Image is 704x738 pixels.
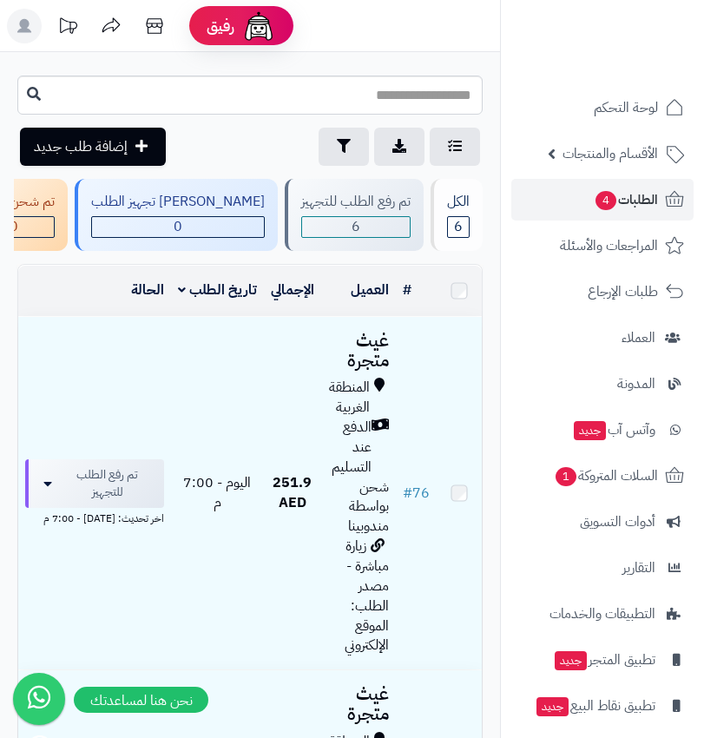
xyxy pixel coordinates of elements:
span: # [403,483,412,504]
a: تحديثات المنصة [46,9,89,48]
a: تطبيق نقاط البيعجديد [511,685,694,727]
a: [PERSON_NAME] تجهيز الطلب 0 [71,179,281,251]
span: تطبيق المتجر [553,648,655,672]
h3: غيث متجرة [328,331,389,371]
span: 1 [556,467,576,486]
a: طلبات الإرجاع [511,271,694,313]
span: جديد [536,697,569,716]
span: المنطقة الغربية [328,378,370,418]
div: [PERSON_NAME] تجهيز الطلب [91,192,265,212]
span: تم رفع الطلب للتجهيز [61,466,154,501]
span: تطبيق نقاط البيع [535,694,655,718]
span: السلات المتروكة [554,464,658,488]
span: شحن بواسطة مندوبينا [348,477,389,537]
span: الدفع عند التسليم [328,418,372,478]
a: العملاء [511,317,694,359]
span: التطبيقات والخدمات [549,602,655,626]
span: 6 [302,217,410,237]
span: أدوات التسويق [580,510,655,534]
a: السلات المتروكة1 [511,455,694,497]
a: أدوات التسويق [511,501,694,543]
span: 6 [448,217,469,237]
span: 251.9 AED [273,472,312,513]
span: جديد [555,651,587,670]
a: العميل [351,280,389,300]
a: المدونة [511,363,694,405]
div: اخر تحديث: [DATE] - 7:00 م [25,508,164,526]
span: الأقسام والمنتجات [563,142,658,166]
a: الكل6 [427,179,486,251]
a: المراجعات والأسئلة [511,225,694,267]
span: 0 [92,217,264,237]
span: المراجعات والأسئلة [560,234,658,258]
span: رفيق [207,16,234,36]
a: لوحة التحكم [511,87,694,128]
a: التطبيقات والخدمات [511,593,694,635]
span: وآتس آب [572,418,655,442]
img: logo-2.png [586,13,688,49]
span: زيارة مباشرة - مصدر الطلب: الموقع الإلكتروني [345,536,389,656]
span: اليوم - 7:00 م [183,472,251,513]
a: تطبيق المتجرجديد [511,639,694,681]
span: التقارير [622,556,655,580]
span: جديد [574,421,606,440]
span: المدونة [617,372,655,396]
span: لوحة التحكم [594,96,658,120]
a: وآتس آبجديد [511,409,694,451]
a: # [403,280,411,300]
a: إضافة طلب جديد [20,128,166,166]
a: تم رفع الطلب للتجهيز 6 [281,179,427,251]
span: طلبات الإرجاع [588,280,658,304]
a: تاريخ الطلب [178,280,257,300]
a: التقارير [511,547,694,589]
a: الحالة [131,280,164,300]
h3: غيث متجرة [328,684,389,724]
a: الطلبات4 [511,179,694,221]
span: إضافة طلب جديد [34,136,128,157]
a: #76 [403,483,430,504]
div: الكل [447,192,470,212]
a: الإجمالي [271,280,314,300]
div: تم رفع الطلب للتجهيز [301,192,411,212]
span: العملاء [622,326,655,350]
img: ai-face.png [241,9,276,43]
span: 4 [595,191,616,210]
span: الطلبات [594,188,658,212]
